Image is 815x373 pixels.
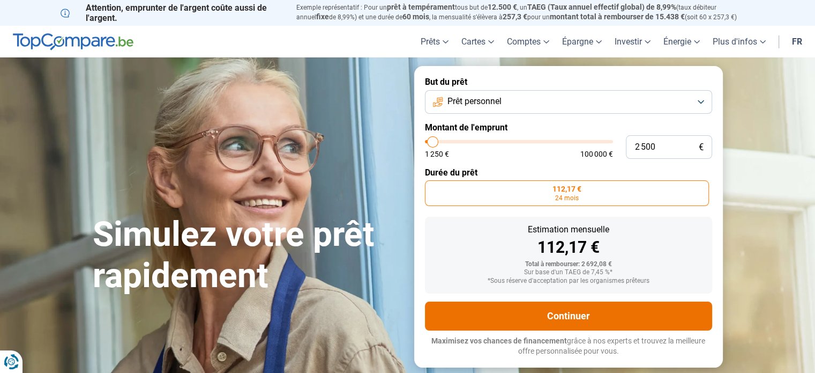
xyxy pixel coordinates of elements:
span: TAEG (Taux annuel effectif global) de 8,99% [527,3,676,11]
p: Attention, emprunter de l'argent coûte aussi de l'argent. [61,3,283,23]
label: But du prêt [425,77,712,87]
label: Durée du prêt [425,167,712,178]
a: Prêts [414,26,455,57]
p: grâce à nos experts et trouvez la meilleure offre personnalisée pour vous. [425,336,712,357]
a: Investir [608,26,657,57]
div: Estimation mensuelle [433,225,704,234]
span: 257,3 € [503,12,527,21]
div: *Sous réserve d'acceptation par les organismes prêteurs [433,277,704,285]
span: Maximisez vos chances de financement [431,337,567,345]
p: Exemple représentatif : Pour un tous but de , un (taux débiteur annuel de 8,99%) et une durée de ... [296,3,755,22]
h1: Simulez votre prêt rapidement [93,214,401,297]
a: Plus d'infos [706,26,772,57]
span: montant total à rembourser de 15.438 € [550,12,685,21]
span: 60 mois [402,12,429,21]
span: Prêt personnel [447,96,502,107]
div: Sur base d'un TAEG de 7,45 %* [433,269,704,276]
div: Total à rembourser: 2 692,08 € [433,261,704,268]
a: Épargne [556,26,608,57]
span: 24 mois [555,195,579,201]
img: TopCompare [13,33,133,50]
span: 12.500 € [488,3,517,11]
div: 112,17 € [433,239,704,255]
button: Prêt personnel [425,90,712,114]
span: 112,17 € [552,185,581,193]
span: prêt à tempérament [387,3,455,11]
span: 100 000 € [580,150,613,158]
a: Comptes [500,26,556,57]
label: Montant de l'emprunt [425,122,712,133]
button: Continuer [425,302,712,331]
span: 1 250 € [425,150,449,158]
a: Énergie [657,26,706,57]
a: fr [786,26,809,57]
span: € [699,143,704,152]
span: fixe [316,12,329,21]
a: Cartes [455,26,500,57]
